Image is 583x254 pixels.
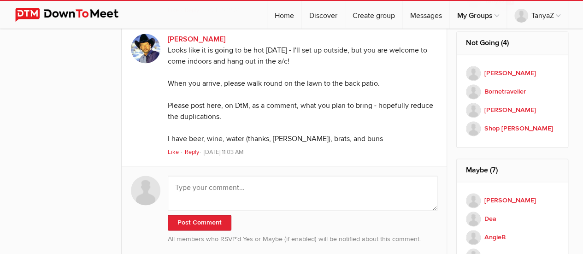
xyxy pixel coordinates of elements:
b: [PERSON_NAME] [484,195,536,206]
b: Shop [PERSON_NAME] [484,124,553,134]
a: Shop [PERSON_NAME] [466,119,559,138]
b: AngieB [484,232,506,242]
img: David Yang [466,66,481,81]
b: Dea [484,214,496,224]
img: Bornetraveller [466,84,481,99]
img: AngieB [466,230,481,245]
a: Like [168,148,180,156]
a: Reply [185,148,202,156]
a: Messages [403,1,449,29]
a: AngieB [466,228,559,247]
a: [PERSON_NAME] [168,35,225,44]
a: [PERSON_NAME] [466,64,559,83]
span: Like [168,148,179,156]
p: All members who RSVP’d Yes or Maybe (if enabled) will be notified about this comment. [168,234,438,244]
div: Looks like it is going to be hot [DATE] - I'll set up outside, but you are welcome to come indoor... [168,45,438,145]
a: My Groups [450,1,506,29]
a: [PERSON_NAME] [466,191,559,210]
button: Post Comment [168,215,231,230]
h2: Not Going (4) [466,32,559,54]
a: Bornetraveller [466,83,559,101]
a: Home [267,1,301,29]
a: Discover [302,1,345,29]
img: DownToMeet [15,8,133,22]
a: [PERSON_NAME] [466,101,559,119]
img: Dave Nuttall [131,34,160,63]
a: Dea [466,210,559,228]
a: TanyaZ [507,1,568,29]
img: Jeremy [466,103,481,118]
img: Shop R J [466,121,481,136]
img: Dea [466,212,481,226]
span: [DATE] 11:03 AM [204,148,243,156]
b: [PERSON_NAME] [484,68,536,78]
img: Dawn P [466,193,481,208]
h2: Maybe (7) [466,159,559,181]
b: Bornetraveller [484,87,526,97]
b: [PERSON_NAME] [484,105,536,115]
a: Create group [345,1,402,29]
